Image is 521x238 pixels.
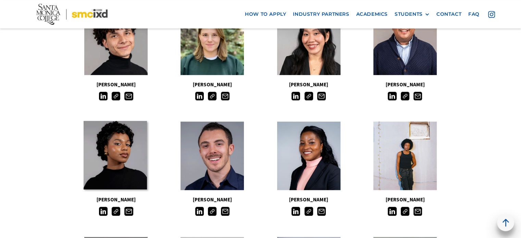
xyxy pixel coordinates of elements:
img: Email icon [317,207,326,215]
a: how to apply [241,8,289,21]
a: faq [465,8,483,21]
img: Link icon [305,207,313,215]
h5: [PERSON_NAME] [164,195,260,204]
img: Email icon [221,207,230,215]
img: Email icon [317,92,326,100]
a: back to top [497,214,514,231]
h5: [PERSON_NAME] [68,80,164,89]
img: LinkedIn icon [195,207,204,215]
img: LinkedIn icon [388,207,396,215]
img: LinkedIn icon [388,92,396,100]
h5: [PERSON_NAME] [357,195,453,204]
h5: [PERSON_NAME] [357,80,453,89]
img: Email icon [413,92,422,100]
h5: [PERSON_NAME] [164,80,260,89]
a: Academics [353,8,391,21]
div: STUDENTS [395,11,423,17]
img: LinkedIn icon [99,92,108,100]
img: Link icon [401,92,409,100]
img: LinkedIn icon [291,92,300,100]
img: Link icon [112,207,120,215]
img: Email icon [221,92,230,100]
img: icon - instagram [488,11,495,18]
img: Link icon [208,92,216,100]
h5: [PERSON_NAME] [261,80,357,89]
img: Link icon [401,207,409,215]
img: LinkedIn icon [291,207,300,215]
img: Link icon [112,92,120,100]
img: Link icon [305,92,313,100]
img: LinkedIn icon [99,207,108,215]
div: STUDENTS [395,11,430,17]
img: Email icon [124,92,133,100]
h5: [PERSON_NAME] [68,195,164,204]
a: industry partners [289,8,352,21]
img: Santa Monica College - SMC IxD logo [36,4,108,25]
img: LinkedIn icon [195,92,204,100]
img: Link icon [208,207,216,215]
a: contact [433,8,465,21]
img: Email icon [413,207,422,215]
h5: [PERSON_NAME] [261,195,357,204]
img: Email icon [124,207,133,215]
